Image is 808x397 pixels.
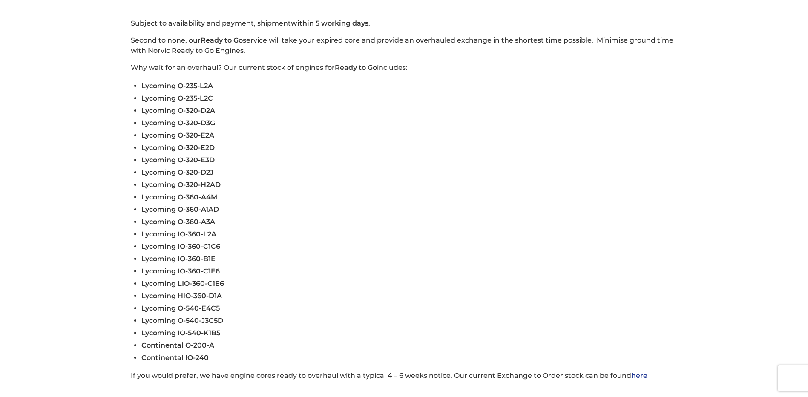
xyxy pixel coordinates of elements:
span: Lycoming LIO-360-C1E6 [141,279,224,288]
strong: Ready to Go [335,63,377,72]
span: Continental O-200-A [141,341,214,349]
span: Lycoming O-320-E2D [141,144,215,152]
strong: Ready to Go [201,36,243,44]
span: Lycoming O-360-A3A [141,218,215,226]
span: Lycoming HIO-360-D1A [141,292,222,300]
span: Lycoming IO-360-C1E6 [141,267,220,275]
p: If you would prefer, we have engine cores ready to overhaul with a typical 4 – 6 weeks notice. Ou... [131,371,677,381]
span: Lycoming O-320-D2A [141,106,215,115]
span: Lycoming O-360-A4M [141,193,217,201]
p: Why wait for an overhaul? Our current stock of engines for includes: [131,63,677,73]
a: here [631,371,647,380]
span: Lycoming IO-360-C1C6 [141,242,220,250]
span: Lycoming O-320-H2AD [141,181,221,189]
span: Lycoming O-320-E3D [141,156,215,164]
span: Lycoming O-235-L2A [141,82,213,90]
span: Lycoming O-320-D2J [141,168,213,176]
span: Lycoming O-235-L2C [141,94,213,102]
span: Lycoming IO-540-K1B5 [141,329,220,337]
p: Second to none, our service will take your expired core and provide an overhauled exchange in the... [131,35,677,56]
span: Lycoming O-360-A1AD [141,205,219,213]
strong: within 5 working days [291,19,368,27]
span: Lycoming O-320-D3G [141,119,215,127]
span: Continental IO-240 [141,354,209,362]
span: Lycoming O-540-J3C5D [141,316,223,325]
span: Lycoming O-540-E4C5 [141,304,220,312]
span: Lycoming O-320-E2A [141,131,214,139]
span: Lycoming IO-360-L2A [141,230,216,238]
p: Subject to availability and payment, shipment . [131,18,677,29]
span: Lycoming IO-360-B1E [141,255,216,263]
